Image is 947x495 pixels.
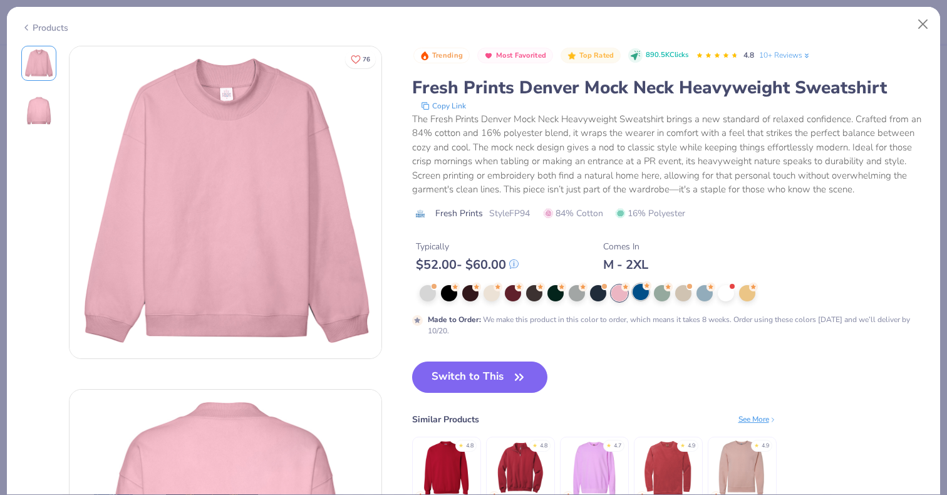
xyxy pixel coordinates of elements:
[466,442,473,451] div: 4.8
[496,52,546,59] span: Most Favorited
[532,442,537,447] div: ★
[603,257,648,273] div: M - 2XL
[544,207,603,220] span: 84% Cotton
[738,414,777,425] div: See More
[743,50,754,60] span: 4.8
[458,442,463,447] div: ★
[911,13,935,36] button: Close
[477,48,553,64] button: Badge Button
[489,207,530,220] span: Style FP94
[24,96,54,126] img: Back
[435,207,483,220] span: Fresh Prints
[614,442,621,451] div: 4.7
[754,442,759,447] div: ★
[412,209,429,219] img: brand logo
[484,51,494,61] img: Most Favorited sort
[413,48,470,64] button: Badge Button
[540,442,547,451] div: 4.8
[579,52,614,59] span: Top Rated
[696,46,738,66] div: 4.8 Stars
[412,112,926,197] div: The Fresh Prints Denver Mock Neck Heavyweight Sweatshirt brings a new standard of relaxed confide...
[416,240,519,253] div: Typically
[762,442,769,451] div: 4.9
[646,50,688,61] span: 890.5K Clicks
[688,442,695,451] div: 4.9
[412,413,479,426] div: Similar Products
[603,240,648,253] div: Comes In
[412,362,548,393] button: Switch to This
[432,52,463,59] span: Trending
[420,51,430,61] img: Trending sort
[417,100,470,112] button: copy to clipboard
[21,21,68,34] div: Products
[616,207,685,220] span: 16% Polyester
[363,56,370,63] span: 76
[412,76,926,100] div: Fresh Prints Denver Mock Neck Heavyweight Sweatshirt
[24,48,54,78] img: Front
[680,442,685,447] div: ★
[561,48,621,64] button: Badge Button
[567,51,577,61] img: Top Rated sort
[428,315,481,325] strong: Made to Order :
[345,50,376,68] button: Like
[70,46,381,358] img: Front
[428,314,913,336] div: We make this product in this color to order, which means it takes 8 weeks. Order using these colo...
[759,49,811,61] a: 10+ Reviews
[606,442,611,447] div: ★
[416,257,519,273] div: $ 52.00 - $ 60.00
